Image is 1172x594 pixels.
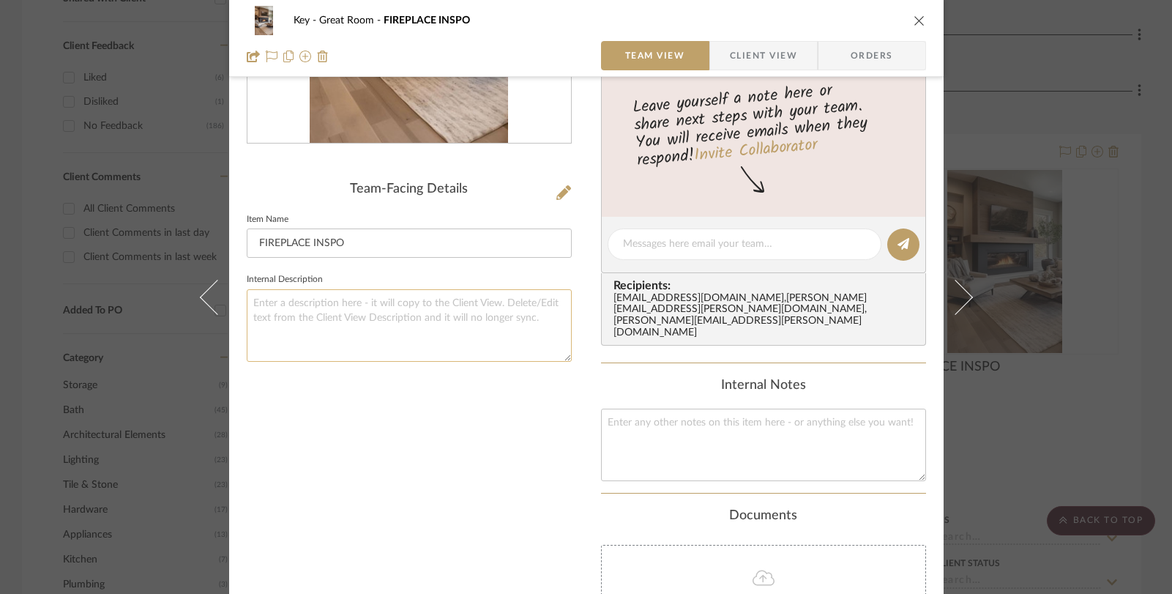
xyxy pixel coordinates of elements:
span: Great Room [319,15,384,26]
label: Item Name [247,216,288,223]
div: Leave yourself a note here or share next steps with your team. You will receive emails when they ... [599,75,927,173]
div: Team-Facing Details [247,182,572,198]
span: Key [294,15,319,26]
img: 96ac511d-194e-4817-b48a-06d9eaab342e_48x40.jpg [247,6,282,35]
span: Orders [835,41,909,70]
span: Team View [625,41,685,70]
div: [EMAIL_ADDRESS][DOMAIN_NAME] , [PERSON_NAME][EMAIL_ADDRESS][PERSON_NAME][DOMAIN_NAME] , [PERSON_N... [613,293,919,340]
button: close [913,14,926,27]
div: Documents [601,508,926,524]
label: Internal Description [247,276,323,283]
span: FIREPLACE INSPO [384,15,470,26]
input: Enter Item Name [247,229,572,258]
div: Internal Notes [601,378,926,394]
img: Remove from project [317,51,329,62]
span: Recipients: [613,279,919,292]
a: Invite Collaborator [693,133,818,169]
span: Client View [730,41,797,70]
